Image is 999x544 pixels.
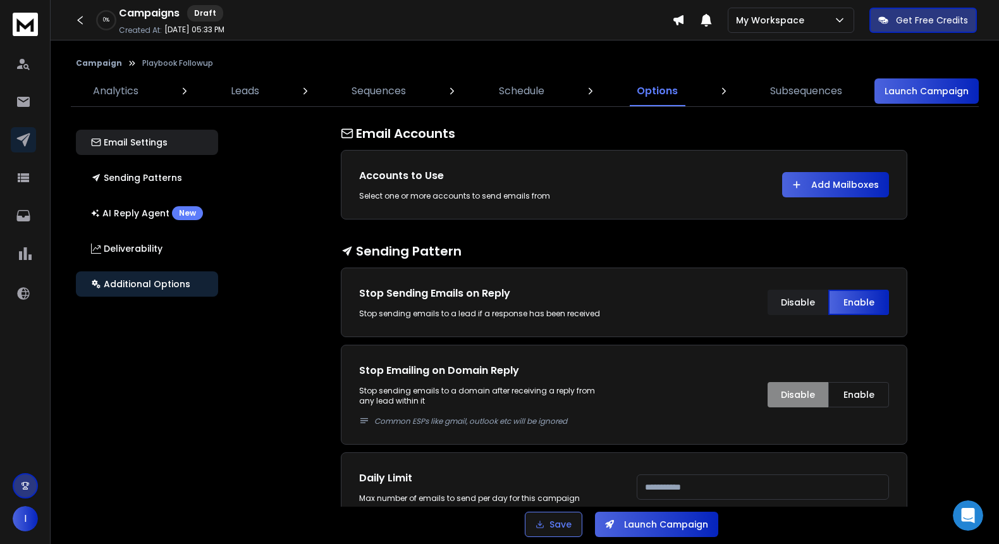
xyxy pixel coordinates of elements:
[637,83,678,99] p: Options
[359,286,611,301] h1: Stop Sending Emails on Reply
[71,7,92,27] img: Profile image for Lakshita
[85,76,146,106] a: Analytics
[93,83,138,99] p: Analytics
[359,386,611,426] p: Stop sending emails to a domain after receiving a reply from any lead within it
[76,236,218,261] button: Deliverability
[874,78,979,104] button: Launch Campaign
[76,165,218,190] button: Sending Patterns
[896,14,968,27] p: Get Free Credits
[8,5,32,29] button: go back
[221,5,245,29] button: Home
[352,83,406,99] p: Sequences
[359,168,611,183] h1: Accounts to Use
[164,25,224,35] p: [DATE] 05:33 PM
[768,382,828,407] button: Disable
[97,6,125,16] h1: [URL]
[107,16,157,28] p: Back [DATE]
[76,130,218,155] button: Email Settings
[359,363,611,378] h1: Stop Emailing on Domain Reply
[20,414,30,424] button: Emoji picker
[76,271,218,297] button: Additional Options
[359,309,611,319] div: Stop sending emails to a lead if a response has been received
[768,290,828,315] button: Disable
[359,471,611,486] h1: Daily Limit
[782,172,889,197] button: Add Mailboxes
[359,191,611,201] div: Select one or more accounts to send emails from
[223,76,267,106] a: Leads
[763,76,850,106] a: Subsequences
[103,16,109,24] p: 0 %
[76,58,122,68] button: Campaign
[91,278,190,290] p: Additional Options
[54,7,74,27] img: Profile image for Rohan
[770,83,842,99] p: Subsequences
[341,125,907,142] h1: Email Accounts
[11,388,242,409] textarea: Message…
[869,8,977,33] button: Get Free Credits
[13,506,38,531] button: I
[231,83,259,99] p: Leads
[13,13,38,36] img: logo
[40,414,50,424] button: Gif picker
[187,5,223,22] div: Draft
[828,382,889,407] button: Enable
[491,76,552,106] a: Schedule
[341,242,907,260] h1: Sending Pattern
[119,25,162,35] p: Created At:
[91,136,168,149] p: Email Settings
[595,512,718,537] button: Launch Campaign
[953,500,983,531] iframe: Intercom live chat
[36,7,56,27] img: Profile image for Raj
[374,416,611,426] p: Common ESPs like gmail, outlook etc will be ignored
[142,58,213,68] p: Playbook Followup
[499,83,544,99] p: Schedule
[629,76,685,106] a: Options
[119,6,180,21] h1: Campaigns
[60,414,70,424] button: Upload attachment
[91,206,203,220] p: AI Reply Agent
[91,171,182,184] p: Sending Patterns
[525,512,582,537] button: Save
[344,76,414,106] a: Sequences
[359,493,611,504] div: Max number of emails to send per day for this campaign
[217,409,237,430] button: Send a message…
[76,201,218,226] button: AI Reply AgentNew
[828,290,889,315] button: Enable
[736,14,809,27] p: My Workspace
[172,206,203,220] div: New
[91,242,162,255] p: Deliverability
